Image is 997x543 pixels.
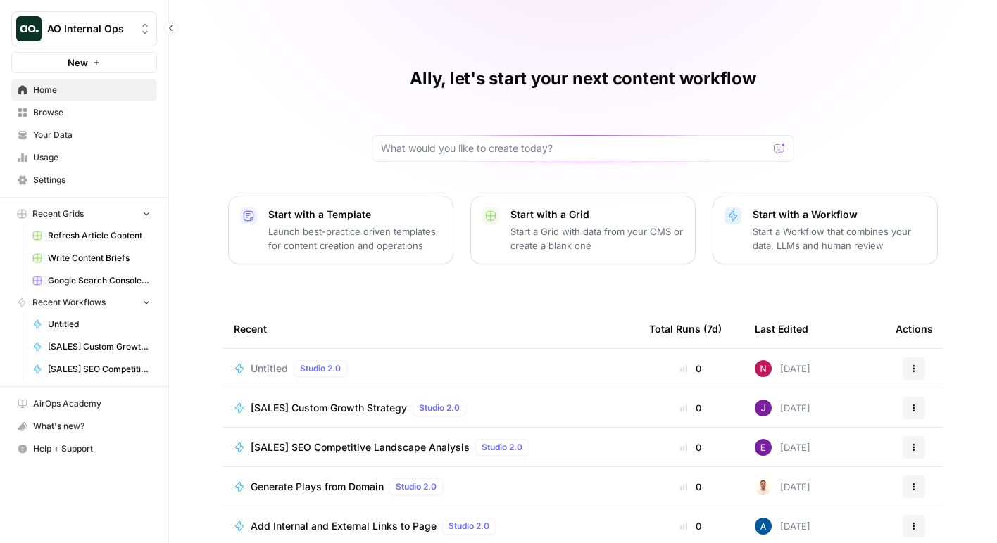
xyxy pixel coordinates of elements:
a: [SALES] Custom Growth StrategyStudio 2.0 [234,400,627,416]
a: Generate Plays from DomainStudio 2.0 [234,478,627,495]
img: n02y6dxk2kpdk487jkjae1zkvp35 [755,478,772,495]
p: Start with a Grid [510,207,684,222]
span: [SALES] SEO Competitive Landscape Analysis [251,440,470,454]
span: Studio 2.0 [449,520,489,532]
a: Untitled [26,313,157,336]
span: Untitled [251,362,288,376]
button: What's new? [11,415,157,437]
a: Google Search Console - [DOMAIN_NAME] [26,269,157,292]
a: [SALES] SEO Competitive Landscape AnalysisStudio 2.0 [234,439,627,456]
span: Recent Grids [32,207,84,220]
p: Start with a Template [268,207,441,222]
span: Untitled [48,318,151,331]
span: Usage [33,151,151,164]
span: Add Internal and External Links to Page [251,519,437,533]
a: Usage [11,146,157,169]
a: AirOps Academy [11,392,157,415]
button: Recent Grids [11,203,157,224]
span: Write Content Briefs [48,252,151,264]
a: Add Internal and External Links to PageStudio 2.0 [234,518,627,535]
p: Start a Workflow that combines your data, LLMs and human review [753,224,926,253]
div: [DATE] [755,400,810,416]
span: Browse [33,106,151,119]
span: AO Internal Ops [47,22,132,36]
a: Refresh Article Content [26,224,157,247]
div: 0 [649,401,732,415]
button: Recent Workflows [11,292,157,313]
div: 0 [649,362,732,376]
a: [SALES] Custom Growth Strategy [26,336,157,358]
span: [SALES] Custom Growth Strategy [251,401,407,415]
span: New [68,56,88,70]
button: Workspace: AO Internal Ops [11,11,157,46]
a: Browse [11,101,157,124]
a: [SALES] SEO Competitive Landscape Analysis [26,358,157,381]
div: Last Edited [755,309,808,348]
span: Generate Plays from Domain [251,480,384,494]
span: [SALES] SEO Competitive Landscape Analysis [48,363,151,376]
input: What would you like to create today? [381,141,768,155]
button: Start with a TemplateLaunch best-practice driven templates for content creation and operations [228,196,453,264]
p: Launch best-practice driven templates for content creation and operations [268,224,441,253]
p: Start a Grid with data from your CMS or create a blank one [510,224,684,253]
p: Start with a Workflow [753,207,926,222]
div: 0 [649,440,732,454]
a: UntitledStudio 2.0 [234,360,627,377]
div: [DATE] [755,439,810,456]
img: tb834r7wcu795hwbtepf06oxpmnl [755,439,772,456]
span: [SALES] Custom Growth Strategy [48,340,151,353]
div: Total Runs (7d) [649,309,722,348]
div: 0 [649,480,732,494]
span: Studio 2.0 [482,441,522,454]
div: What's new? [12,416,156,437]
button: Start with a WorkflowStart a Workflow that combines your data, LLMs and human review [713,196,938,264]
img: nj1ssy6o3lyd6ijko0eoja4aphzn [755,400,772,416]
div: Actions [896,309,933,348]
button: New [11,52,157,73]
a: Settings [11,169,157,191]
button: Help + Support [11,437,157,460]
span: Home [33,84,151,96]
a: Write Content Briefs [26,247,157,269]
span: Settings [33,174,151,186]
h1: Ally, let's start your next content workflow [410,68,755,90]
img: he81ibor8lsei4p3qvg4ugbvimgp [755,518,772,535]
div: 0 [649,519,732,533]
a: Home [11,79,157,101]
img: 809rsgs8fojgkhnibtwc28oh1nli [755,360,772,377]
span: Studio 2.0 [396,480,437,493]
span: Your Data [33,129,151,141]
span: Studio 2.0 [300,362,341,375]
button: Start with a GridStart a Grid with data from your CMS or create a blank one [470,196,696,264]
a: Your Data [11,124,157,146]
div: [DATE] [755,478,810,495]
span: Help + Support [33,442,151,455]
div: [DATE] [755,518,810,535]
span: Refresh Article Content [48,229,151,242]
img: AO Internal Ops Logo [16,16,42,41]
span: Recent Workflows [32,296,106,309]
span: AirOps Academy [33,397,151,410]
span: Google Search Console - [DOMAIN_NAME] [48,274,151,287]
span: Studio 2.0 [419,402,460,414]
div: Recent [234,309,627,348]
div: [DATE] [755,360,810,377]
